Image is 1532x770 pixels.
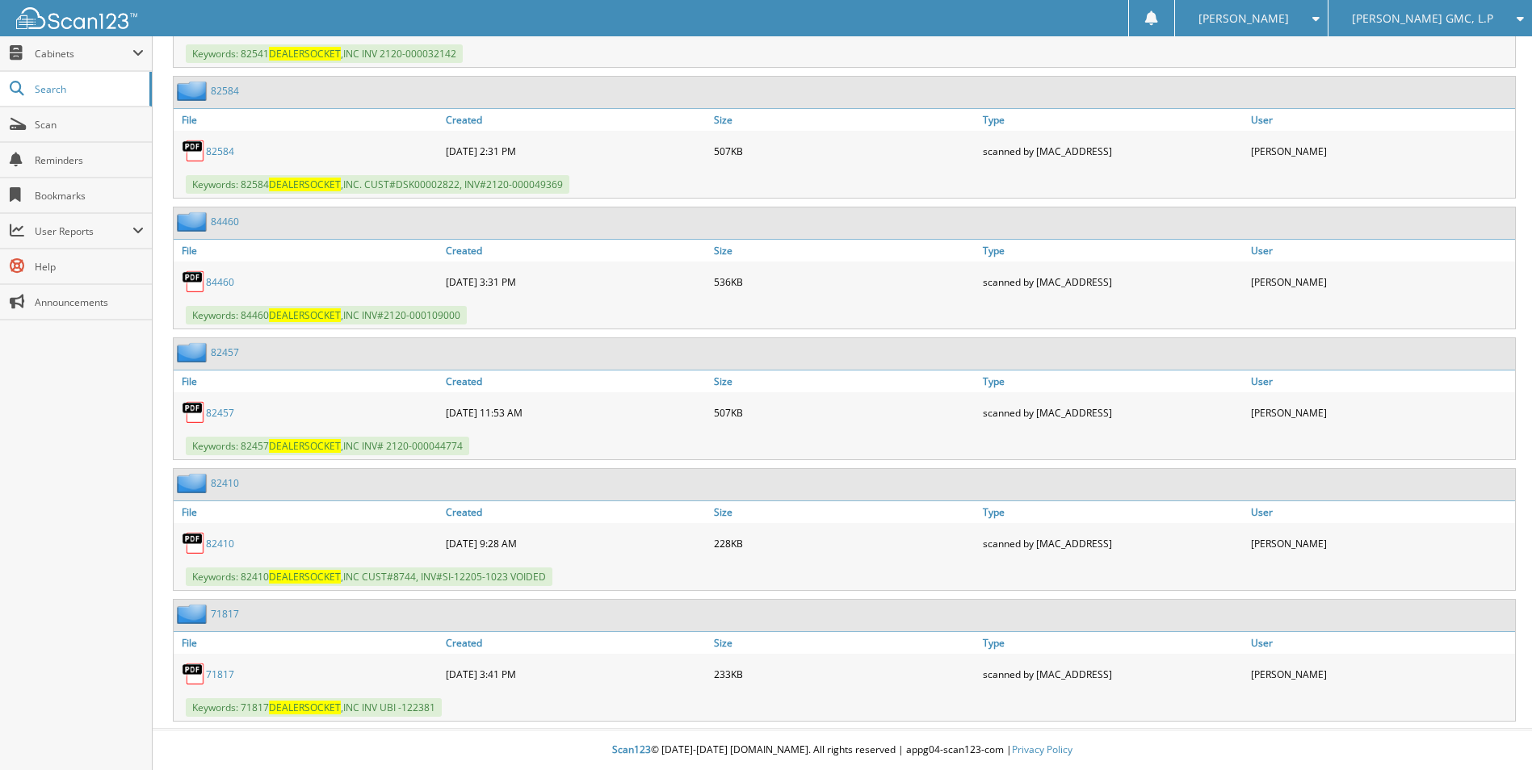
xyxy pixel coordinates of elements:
[710,527,978,559] div: 228KB
[1198,14,1289,23] span: [PERSON_NAME]
[442,632,710,654] a: Created
[269,178,341,191] span: DEALERSOCKET
[442,109,710,131] a: Created
[1247,632,1515,654] a: User
[442,658,710,690] div: [DATE] 3:41 PM
[186,698,442,717] span: Keywords: 71817 ,INC INV UBI -122381
[174,370,442,392] a: File
[206,667,234,681] a: 71817
[1247,658,1515,690] div: [PERSON_NAME]
[177,604,211,624] img: folder2.png
[979,135,1247,167] div: scanned by [MAC_ADDRESS]
[1247,370,1515,392] a: User
[177,81,211,101] img: folder2.png
[186,44,463,63] span: Keywords: 82541 ,INC INV 2120-000032142
[182,139,206,163] img: PDF.png
[710,658,978,690] div: 233KB
[442,527,710,559] div: [DATE] 9:28 AM
[35,260,144,274] span: Help
[979,527,1247,559] div: scanned by [MAC_ADDRESS]
[35,153,144,167] span: Reminders
[710,109,978,131] a: Size
[1247,396,1515,429] div: [PERSON_NAME]
[206,275,234,289] a: 84460
[186,567,552,586] span: Keywords: 82410 ,INC CUST#8744, INV#SI-12205-1023 VOIDED
[442,370,710,392] a: Created
[979,658,1247,690] div: scanned by [MAC_ADDRESS]
[35,295,144,309] span: Announcements
[182,270,206,294] img: PDF.png
[174,240,442,262] a: File
[211,607,239,621] a: 71817
[211,476,239,490] a: 82410
[211,215,239,228] a: 84460
[979,266,1247,298] div: scanned by [MAC_ADDRESS]
[979,370,1247,392] a: Type
[206,406,234,420] a: 82457
[186,175,569,194] span: Keywords: 82584 ,INC. CUST#DSK00002822, INV#2120-000049369
[979,109,1247,131] a: Type
[153,730,1532,770] div: © [DATE]-[DATE] [DOMAIN_NAME]. All rights reserved | appg04-scan123-com |
[35,118,144,132] span: Scan
[979,501,1247,523] a: Type
[186,437,469,455] span: Keywords: 82457 ,INC INV# 2120-000044774
[442,266,710,298] div: [DATE] 3:31 PM
[442,501,710,523] a: Created
[1247,109,1515,131] a: User
[211,345,239,359] a: 82457
[442,135,710,167] div: [DATE] 2:31 PM
[206,537,234,550] a: 82410
[211,84,239,98] a: 82584
[269,701,341,714] span: DEALERSOCKET
[206,144,234,158] a: 82584
[979,632,1247,654] a: Type
[182,662,206,686] img: PDF.png
[710,632,978,654] a: Size
[710,501,978,523] a: Size
[182,400,206,425] img: PDF.png
[710,370,978,392] a: Size
[174,109,442,131] a: File
[182,531,206,555] img: PDF.png
[710,135,978,167] div: 507KB
[35,82,141,96] span: Search
[442,240,710,262] a: Created
[442,396,710,429] div: [DATE] 11:53 AM
[1247,527,1515,559] div: [PERSON_NAME]
[710,266,978,298] div: 536KB
[16,7,137,29] img: scan123-logo-white.svg
[1247,266,1515,298] div: [PERSON_NAME]
[1451,693,1532,770] iframe: Chat Widget
[35,47,132,61] span: Cabinets
[269,570,341,584] span: DEALERSOCKET
[979,396,1247,429] div: scanned by [MAC_ADDRESS]
[1012,743,1072,756] a: Privacy Policy
[710,396,978,429] div: 507KB
[1352,14,1493,23] span: [PERSON_NAME] GMC, L.P
[269,47,341,61] span: DEALERSOCKET
[177,211,211,232] img: folder2.png
[269,439,341,453] span: DEALERSOCKET
[1247,240,1515,262] a: User
[612,743,651,756] span: Scan123
[710,240,978,262] a: Size
[174,501,442,523] a: File
[174,632,442,654] a: File
[177,473,211,493] img: folder2.png
[979,240,1247,262] a: Type
[186,306,467,324] span: Keywords: 84460 ,INC INV#2120-000109000
[177,342,211,362] img: folder2.png
[269,308,341,322] span: DEALERSOCKET
[35,189,144,203] span: Bookmarks
[1247,135,1515,167] div: [PERSON_NAME]
[1247,501,1515,523] a: User
[35,224,132,238] span: User Reports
